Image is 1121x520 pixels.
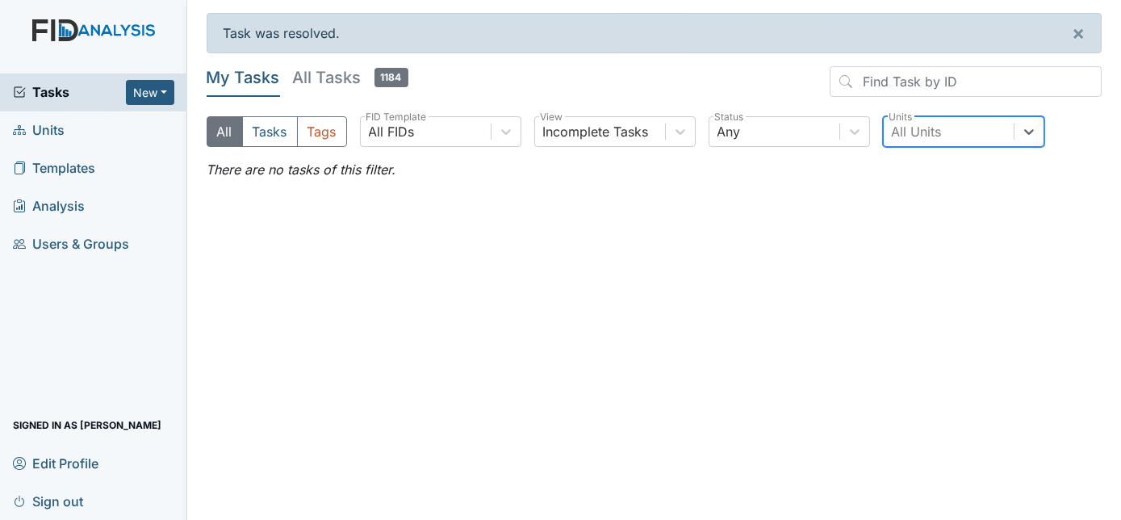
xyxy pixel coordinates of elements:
[369,122,415,141] div: All FIDs
[543,122,649,141] div: Incomplete Tasks
[717,122,741,141] div: Any
[374,68,408,87] span: 1184
[13,118,65,143] span: Units
[207,13,1102,53] div: Task was resolved.
[242,116,298,147] button: Tasks
[13,156,95,181] span: Templates
[892,122,942,141] div: All Units
[13,82,126,102] a: Tasks
[297,116,347,147] button: Tags
[1056,14,1101,52] button: ×
[13,489,83,514] span: Sign out
[207,161,396,178] em: There are no tasks of this filter.
[293,66,408,89] h5: All Tasks
[1072,21,1085,44] span: ×
[830,66,1102,97] input: Find Task by ID
[13,232,129,257] span: Users & Groups
[207,116,243,147] button: All
[207,116,347,147] div: Type filter
[126,80,174,105] button: New
[13,413,161,438] span: Signed in as [PERSON_NAME]
[13,451,98,476] span: Edit Profile
[13,194,85,219] span: Analysis
[207,66,280,89] h5: My Tasks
